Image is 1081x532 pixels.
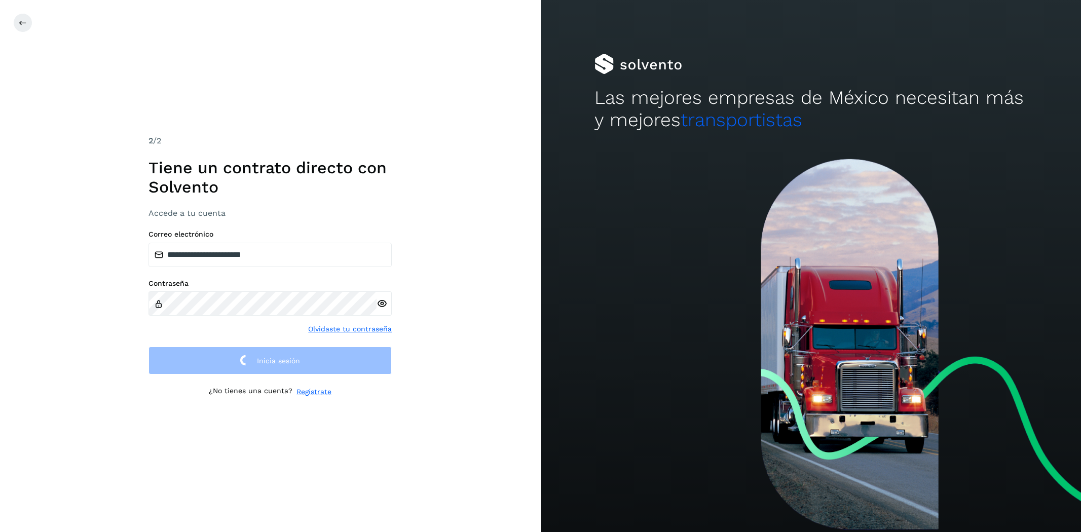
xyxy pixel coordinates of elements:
[148,208,392,218] h3: Accede a tu cuenta
[257,357,300,364] span: Inicia sesión
[148,279,392,288] label: Contraseña
[148,136,153,145] span: 2
[308,324,392,334] a: Olvidaste tu contraseña
[681,109,802,131] span: transportistas
[594,87,1027,132] h2: Las mejores empresas de México necesitan más y mejores
[148,158,392,197] h1: Tiene un contrato directo con Solvento
[148,135,392,147] div: /2
[148,230,392,239] label: Correo electrónico
[296,387,331,397] a: Regístrate
[209,387,292,397] p: ¿No tienes una cuenta?
[148,347,392,374] button: Inicia sesión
